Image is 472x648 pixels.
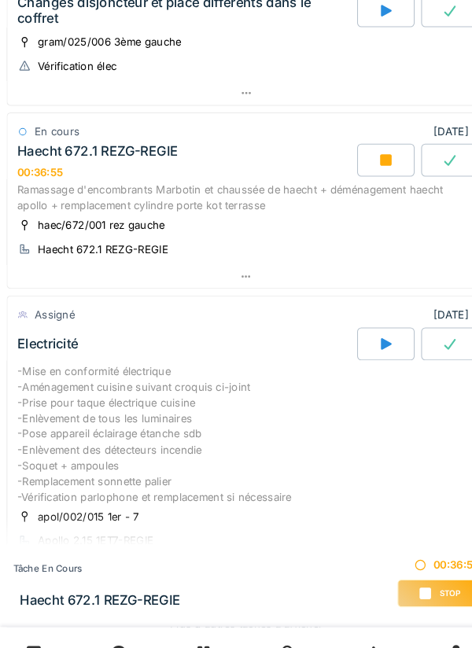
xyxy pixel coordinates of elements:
[36,510,147,525] div: Apollo 2.15 1ET7-REGIE
[13,539,173,552] div: Tâche en cours
[457,104,470,116] div: 3
[415,294,455,309] div: [DATE]
[17,322,75,337] div: Electricité
[36,56,112,71] div: Vérification élec
[17,175,455,204] div: Ramassage d'encombrants Marbotin et chaussée de haecht + déménagement haecht apollo + remplacemen...
[36,231,161,246] div: Haecht 672.1 REZG-REGIE
[17,138,171,153] div: Haecht 672.1 REZG-REGIE
[17,348,455,484] div: -Mise en conformité électrique -Aménagement cuisine suivant croquis ci-joint -Prise pour taque él...
[457,279,470,291] div: 5
[33,294,72,309] div: Assigné
[19,568,173,583] h3: Haecht 672.1 REZG-REGIE
[36,208,158,223] div: haec/672/001 rez gauche
[422,563,441,574] span: Stop
[36,33,174,48] div: gram/025/006 3ème gauche
[33,119,76,134] div: En cours
[17,160,61,171] div: 00:36:55
[415,119,455,134] div: [DATE]
[36,488,133,503] div: apol/002/015 1er - 7
[381,534,459,549] div: 00:36:56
